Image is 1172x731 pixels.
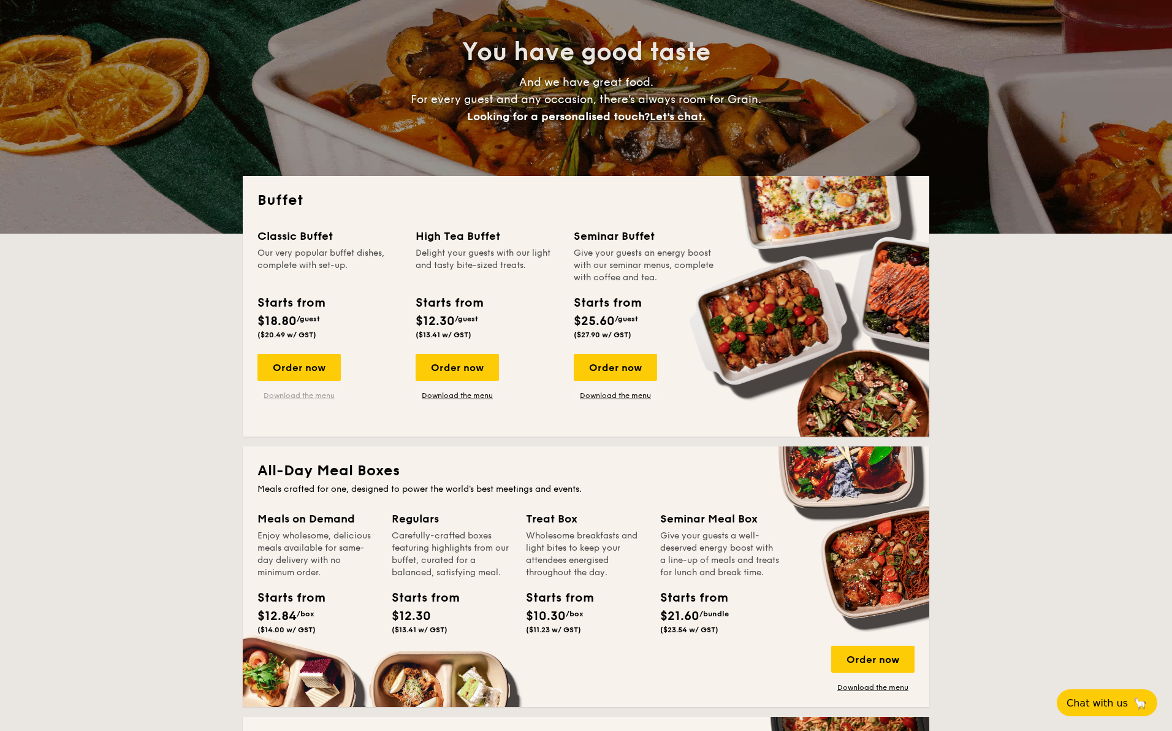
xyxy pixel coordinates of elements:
span: /box [566,610,584,618]
h2: All-Day Meal Boxes [257,461,915,481]
div: High Tea Buffet [416,228,559,245]
div: Starts from [257,589,313,607]
span: And we have great food. For every guest and any occasion, there’s always room for Grain. [411,75,761,123]
span: /guest [297,315,320,323]
div: Give your guests a well-deserved energy boost with a line-up of meals and treats for lunch and br... [660,530,780,579]
span: Chat with us [1067,697,1128,709]
div: Starts from [257,294,324,312]
span: ($14.00 w/ GST) [257,626,316,634]
span: ($27.90 w/ GST) [574,331,631,339]
span: ($13.41 w/ GST) [416,331,471,339]
span: /box [297,610,314,618]
span: Looking for a personalised touch? [467,110,650,123]
div: Enjoy wholesome, delicious meals available for same-day delivery with no minimum order. [257,530,377,579]
div: Seminar Buffet [574,228,717,245]
h2: Buffet [257,191,915,210]
span: $12.30 [416,314,455,329]
a: Download the menu [257,391,341,400]
div: Starts from [416,294,482,312]
a: Download the menu [831,683,915,692]
span: $18.80 [257,314,297,329]
div: Treat Box [526,510,645,527]
div: Meals crafted for one, designed to power the world's best meetings and events. [257,483,915,496]
div: Wholesome breakfasts and light bites to keep your attendees energised throughout the day. [526,530,645,579]
div: Classic Buffet [257,228,401,245]
div: Order now [574,354,657,381]
div: Order now [416,354,499,381]
span: $25.60 [574,314,615,329]
span: /bundle [699,610,729,618]
div: Starts from [526,589,581,607]
div: Meals on Demand [257,510,377,527]
button: Chat with us🦙 [1057,689,1157,716]
div: Starts from [660,589,715,607]
span: ($23.54 w/ GST) [660,626,718,634]
span: 🦙 [1133,696,1147,710]
a: Download the menu [416,391,499,400]
div: Our very popular buffet dishes, complete with set-up. [257,247,401,284]
div: Regulars [392,510,511,527]
div: Give your guests an energy boost with our seminar menus, complete with coffee and tea. [574,247,717,284]
div: Delight your guests with our light and tasty bite-sized treats. [416,247,559,284]
span: $21.60 [660,609,699,624]
span: Let's chat. [650,110,706,123]
span: /guest [455,315,478,323]
span: You have good taste [462,37,710,67]
span: ($11.23 w/ GST) [526,626,581,634]
div: Starts from [574,294,641,312]
div: Carefully-crafted boxes featuring highlights from our buffet, curated for a balanced, satisfying ... [392,530,511,579]
span: $12.30 [392,609,431,624]
div: Seminar Meal Box [660,510,780,527]
span: ($20.49 w/ GST) [257,331,316,339]
span: ($13.41 w/ GST) [392,626,447,634]
a: Download the menu [574,391,657,400]
div: Order now [257,354,341,381]
span: $12.84 [257,609,297,624]
div: Starts from [392,589,447,607]
div: Order now [831,646,915,673]
span: /guest [615,315,638,323]
span: $10.30 [526,609,566,624]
